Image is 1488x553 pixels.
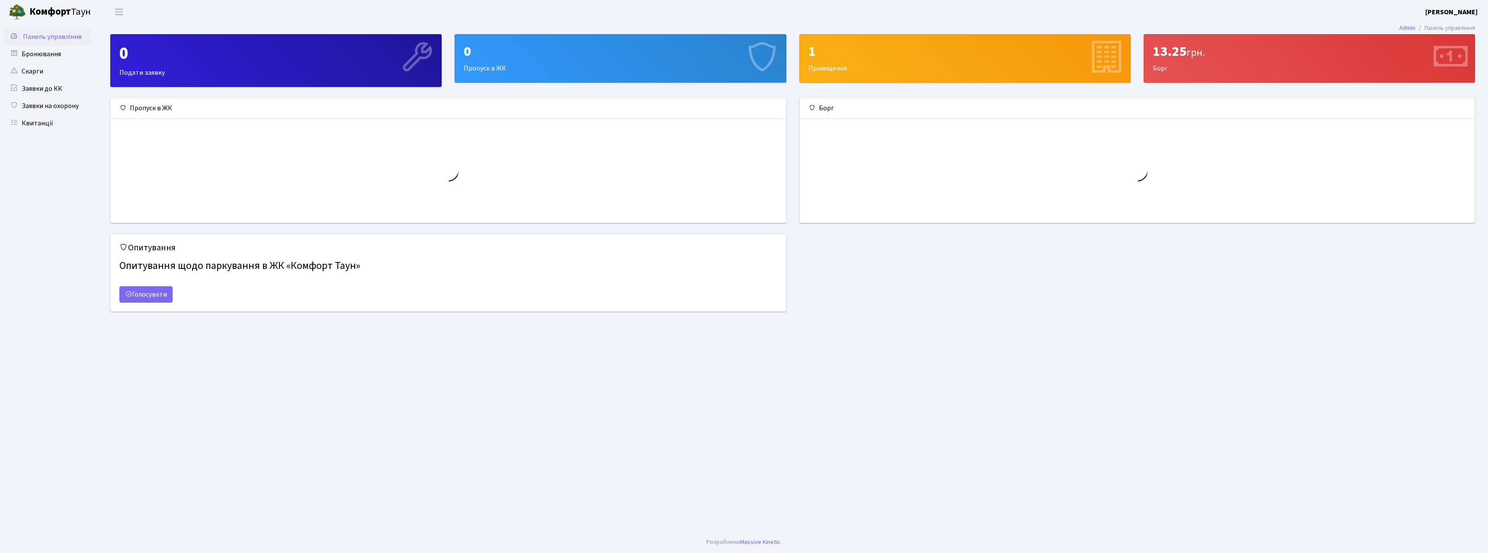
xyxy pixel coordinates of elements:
a: Скарги [4,63,91,80]
div: 0 [119,43,433,64]
a: 0Пропуск в ЖК [455,34,786,83]
div: Борг [800,98,1475,119]
span: Таун [29,5,91,19]
a: 0Подати заявку [110,34,442,87]
div: 13.25 [1153,43,1466,60]
div: 1 [808,43,1122,60]
div: Пропуск в ЖК [455,35,786,82]
div: Подати заявку [111,35,441,86]
div: 0 [464,43,777,60]
button: Переключити навігацію [108,5,130,19]
nav: breadcrumb [1386,19,1488,37]
div: Приміщення [800,35,1130,82]
li: Панель управління [1415,23,1475,33]
b: Комфорт [29,5,71,19]
span: Панель управління [23,32,81,42]
a: Квитанції [4,115,91,132]
a: Admin [1399,23,1415,32]
div: Борг [1144,35,1475,82]
a: Заявки до КК [4,80,91,97]
div: . [706,537,782,547]
a: Розроблено [706,537,740,547]
a: 1Приміщення [799,34,1131,83]
span: грн. [1187,45,1205,60]
img: logo.png [9,3,26,21]
a: Бронювання [4,45,91,63]
a: Massive Kinetic [740,537,780,547]
a: Панель управління [4,28,91,45]
a: [PERSON_NAME] [1425,7,1478,17]
h5: Опитування [119,243,777,253]
div: Пропуск в ЖК [111,98,786,119]
h4: Опитування щодо паркування в ЖК «Комфорт Таун» [119,256,777,276]
a: Голосувати [119,286,173,303]
a: Заявки на охорону [4,97,91,115]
